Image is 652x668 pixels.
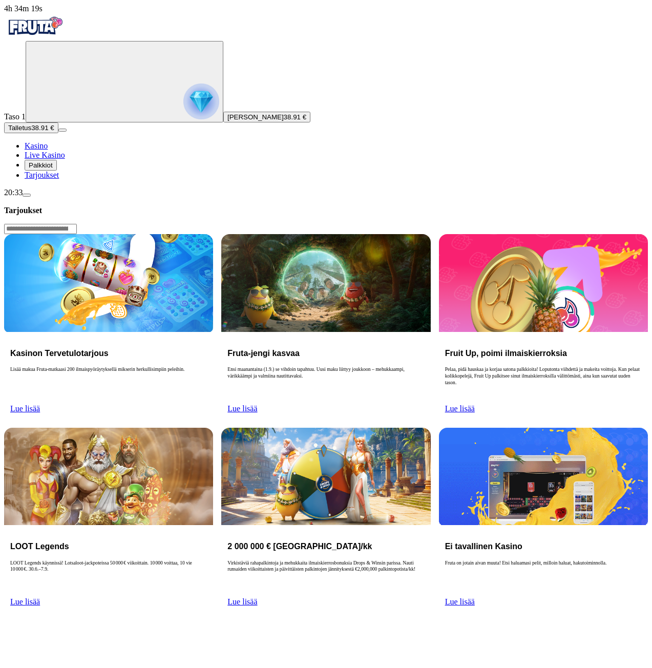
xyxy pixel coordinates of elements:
p: LOOT Legends käynnissä! Lotsaloot‑jackpoteissa 50 000 € viikoittain. 10 000 voittaa, 10 vie 10 00... [10,560,207,593]
button: Talletusplus icon38.91 € [4,122,58,133]
a: Lue lisää [10,404,40,413]
a: Lue lisää [227,404,257,413]
a: diamond iconKasino [25,141,48,150]
span: Talletus [8,124,31,132]
img: 2 000 000 € Palkintopotti/kk [221,428,430,525]
img: Ei tavallinen Kasino [439,428,648,525]
button: menu [58,129,67,132]
img: Fruta-jengi kasvaa [221,234,430,331]
span: Palkkiot [29,161,53,169]
a: gift-inverted iconTarjoukset [25,171,59,179]
button: menu [23,194,31,197]
nav: Primary [4,13,648,180]
h3: Ei tavallinen Kasino [445,541,642,551]
img: LOOT Legends [4,428,213,525]
img: Fruit Up, poimi ilmaiskierroksia [439,234,648,331]
h3: 2 000 000 € [GEOGRAPHIC_DATA]/kk [227,541,424,551]
h3: Fruit Up, poimi ilmaiskierroksia [445,348,642,358]
button: [PERSON_NAME]38.91 € [223,112,310,122]
h3: Tarjoukset [4,205,648,215]
h3: Kasinon Tervetulotarjous [10,348,207,358]
a: Lue lisää [227,597,257,606]
span: user session time [4,4,43,13]
button: reward iconPalkkiot [25,160,57,171]
span: Taso 1 [4,112,26,121]
span: 38.91 € [31,124,54,132]
p: Pelaa, pidä hauskaa ja korjaa satona palkkioita! Loputonta viihdettä ja makeita voittoja. Kun pel... [445,366,642,399]
p: Fruta on jotain aivan muuta! Etsi haluamasi pelit, milloin haluat, hakutoiminnolla. [445,560,642,593]
p: Ensi maanantaina (1.9.) se vihdoin tapahtuu. Uusi maku liittyy joukkoon – mehukkaampi, värikkäämp... [227,366,424,399]
input: Search [4,224,77,234]
span: Tarjoukset [25,171,59,179]
h3: LOOT Legends [10,541,207,551]
span: Kasino [25,141,48,150]
a: Lue lisää [445,404,475,413]
a: Lue lisää [445,597,475,606]
span: 38.91 € [284,113,306,121]
a: Fruta [4,32,66,40]
a: poker-chip iconLive Kasino [25,151,65,159]
img: Fruta [4,13,66,39]
p: Lisää makua Fruta-matkaasi 200 ilmaispyöräytyksellä mikserin herkullisimpiin peleihin. [10,366,207,399]
h3: Fruta-jengi kasvaa [227,348,424,358]
span: [PERSON_NAME] [227,113,284,121]
img: reward progress [183,83,219,119]
span: Live Kasino [25,151,65,159]
span: 20:33 [4,188,23,197]
button: reward progress [26,41,223,122]
a: Lue lisää [10,597,40,606]
img: Kasinon Tervetulotarjous [4,234,213,331]
p: Virkistäviä rahapalkintoja ja mehukkaita ilmaiskierrosbonuksia Drops & Winsin parissa. Nauti runs... [227,560,424,593]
